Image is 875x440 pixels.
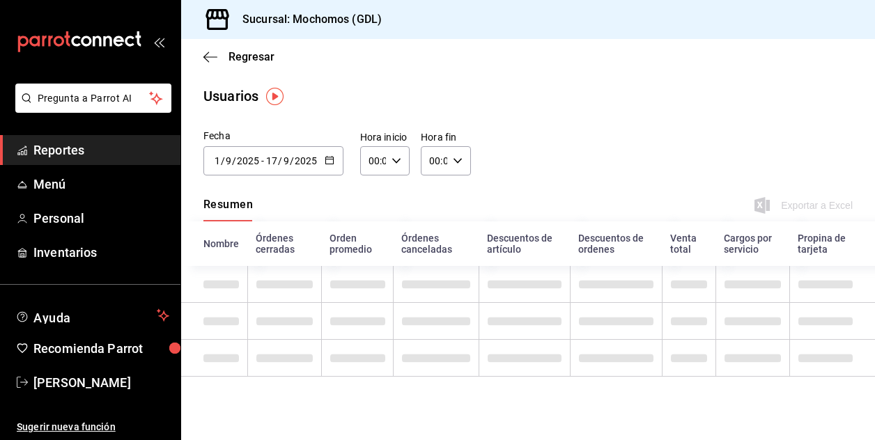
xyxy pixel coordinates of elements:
button: Pregunta a Parrot AI [15,84,171,113]
th: Órdenes canceladas [393,221,479,266]
img: Marcador de información sobre herramientas [266,88,284,105]
font: Inventarios [33,245,97,260]
input: Año [236,155,260,166]
span: / [221,155,225,166]
th: Órdenes cerradas [247,221,321,266]
font: Reportes [33,143,84,157]
font: Menú [33,177,66,191]
label: Hora fin [421,132,470,142]
input: Día [214,155,221,166]
font: Personal [33,211,84,226]
font: Recomienda Parrot [33,341,143,356]
span: / [278,155,282,166]
div: Pestañas de navegación [203,198,253,221]
input: Mes [225,155,232,166]
div: Usuarios [203,86,258,107]
span: - [261,155,264,166]
th: Descuentos de artículo [479,221,570,266]
div: Fecha [203,129,343,143]
button: Regresar [203,50,274,63]
font: Sugerir nueva función [17,421,116,432]
th: Orden promedio [321,221,394,266]
input: Mes [283,155,290,166]
span: / [290,155,294,166]
span: Ayuda [33,307,151,324]
th: Descuentos de ordenes [570,221,662,266]
th: Venta total [662,221,715,266]
span: Pregunta a Parrot AI [38,91,150,106]
h3: Sucursal: Mochomos (GDL) [231,11,382,28]
input: Año [294,155,318,166]
th: Propina de tarjeta [789,221,875,266]
span: / [232,155,236,166]
th: Nombre [181,221,247,266]
font: Resumen [203,198,253,212]
span: Regresar [229,50,274,63]
label: Hora inicio [360,132,410,142]
font: [PERSON_NAME] [33,375,131,390]
input: Día [265,155,278,166]
th: Cargos por servicio [715,221,789,266]
a: Pregunta a Parrot AI [10,101,171,116]
button: open_drawer_menu [153,36,164,47]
